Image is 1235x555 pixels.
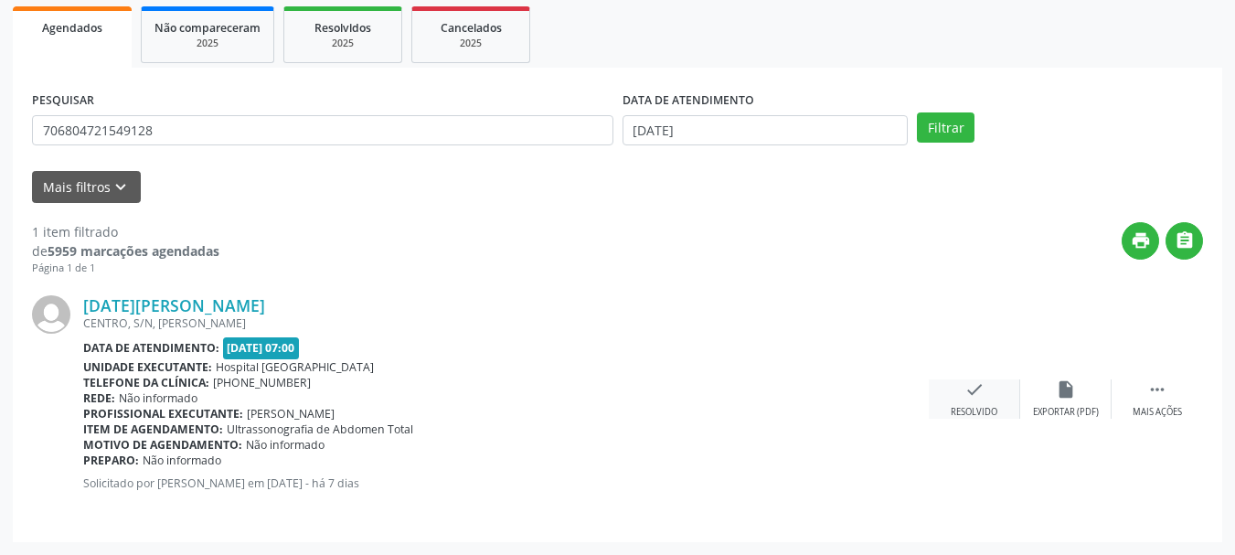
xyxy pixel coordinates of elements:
[1056,379,1076,400] i: insert_drive_file
[247,406,335,422] span: [PERSON_NAME]
[83,453,139,468] b: Preparo:
[83,475,929,491] p: Solicitado por [PERSON_NAME] em [DATE] - há 7 dias
[32,87,94,115] label: PESQUISAR
[951,406,997,419] div: Resolvido
[314,20,371,36] span: Resolvidos
[1175,230,1195,251] i: 
[32,241,219,261] div: de
[216,359,374,375] span: Hospital [GEOGRAPHIC_DATA]
[83,359,212,375] b: Unidade executante:
[246,437,325,453] span: Não informado
[917,112,974,144] button: Filtrar
[1131,230,1151,251] i: print
[223,337,300,358] span: [DATE] 07:00
[623,115,909,146] input: Selecione um intervalo
[32,171,141,203] button: Mais filtroskeyboard_arrow_down
[623,87,754,115] label: DATA DE ATENDIMENTO
[83,375,209,390] b: Telefone da clínica:
[32,222,219,241] div: 1 item filtrado
[83,295,265,315] a: [DATE][PERSON_NAME]
[1133,406,1182,419] div: Mais ações
[83,315,929,331] div: CENTRO, S/N, [PERSON_NAME]
[32,295,70,334] img: img
[964,379,985,400] i: check
[32,115,613,146] input: Nome, CNS
[1166,222,1203,260] button: 
[32,261,219,276] div: Página 1 de 1
[154,37,261,50] div: 2025
[1033,406,1099,419] div: Exportar (PDF)
[143,453,221,468] span: Não informado
[42,20,102,36] span: Agendados
[83,340,219,356] b: Data de atendimento:
[425,37,516,50] div: 2025
[111,177,131,197] i: keyboard_arrow_down
[297,37,389,50] div: 2025
[441,20,502,36] span: Cancelados
[1122,222,1159,260] button: print
[1147,379,1167,400] i: 
[213,375,311,390] span: [PHONE_NUMBER]
[227,422,413,437] span: Ultrassonografia de Abdomen Total
[119,390,197,406] span: Não informado
[83,437,242,453] b: Motivo de agendamento:
[83,406,243,422] b: Profissional executante:
[83,390,115,406] b: Rede:
[83,422,223,437] b: Item de agendamento:
[48,242,219,260] strong: 5959 marcações agendadas
[154,20,261,36] span: Não compareceram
